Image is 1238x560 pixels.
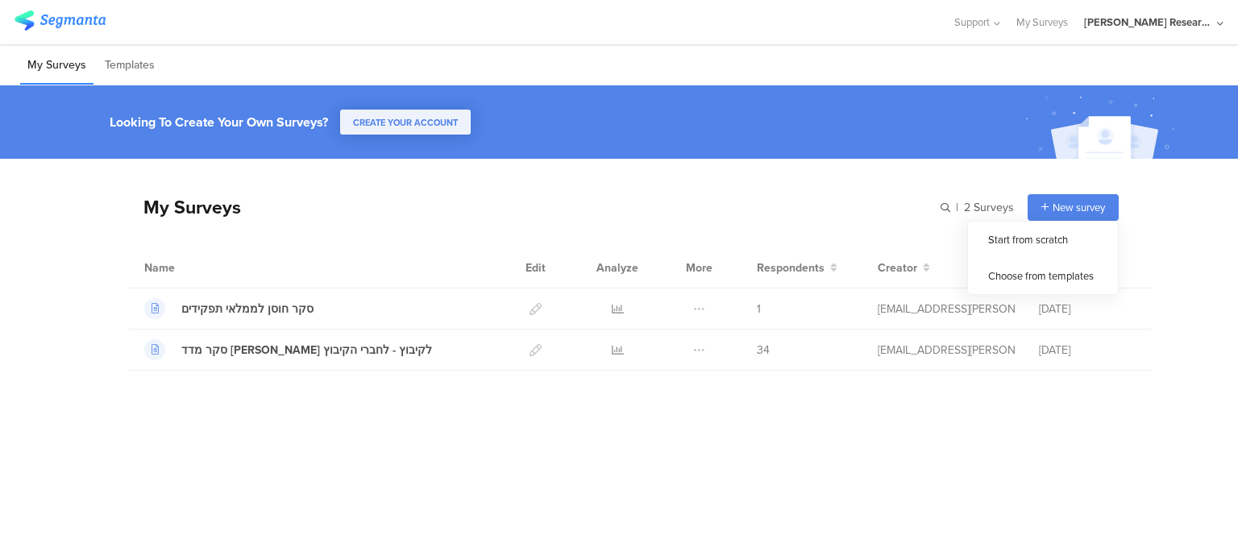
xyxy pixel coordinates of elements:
span: CREATE YOUR ACCOUNT [353,116,458,129]
div: Choose from templates [968,258,1118,294]
div: [DATE] [1039,301,1136,317]
div: assaf.cheprut@strauss-group.com [878,301,1015,317]
li: My Surveys [20,47,93,85]
span: Creator [878,259,917,276]
div: Analyze [593,247,642,288]
div: [PERSON_NAME] Research Account [1084,15,1213,30]
div: [DATE] [1039,342,1136,359]
div: More [682,247,717,288]
div: Start from scratch [968,222,1118,258]
span: 34 [757,342,770,359]
span: | [953,199,961,216]
img: create_account_image.svg [1020,90,1186,164]
span: Respondents [757,259,825,276]
span: New survey [1053,200,1105,215]
img: segmanta logo [15,10,106,31]
li: Templates [98,47,162,85]
button: CREATE YOUR ACCOUNT [340,110,471,135]
div: Name [144,259,241,276]
span: 2 Surveys [964,199,1014,216]
span: Support [954,15,990,30]
div: My Surveys [127,193,241,221]
div: סקר חוסן לממלאי תפקידים [181,301,314,317]
div: assaf.cheprut@strauss-group.com [878,342,1015,359]
button: Creator [878,259,930,276]
div: סקר מדד חוסן קיבוצי לקיבוץ - לחברי הקיבוץ [181,342,432,359]
div: Edit [518,247,553,288]
a: סקר מדד [PERSON_NAME] לקיבוץ - לחברי הקיבוץ [144,339,432,360]
span: 1 [757,301,761,317]
button: Respondents [757,259,837,276]
a: סקר חוסן לממלאי תפקידים [144,298,314,319]
div: Looking To Create Your Own Surveys? [110,113,328,131]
